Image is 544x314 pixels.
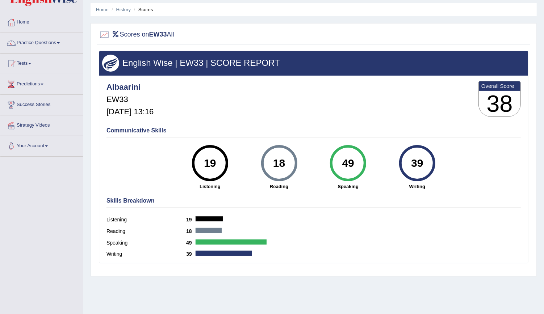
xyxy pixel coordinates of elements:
div: 49 [335,148,361,178]
a: Your Account [0,136,83,154]
b: 19 [186,217,196,222]
label: Speaking [106,239,186,247]
a: Predictions [0,74,83,92]
h2: Scores on All [99,29,174,40]
strong: Writing [386,183,448,190]
h4: Skills Breakdown [106,198,521,204]
a: History [116,7,131,12]
b: 39 [186,251,196,257]
div: 19 [197,148,223,178]
a: Tests [0,54,83,72]
div: 39 [404,148,430,178]
a: Strategy Videos [0,115,83,133]
a: Home [0,12,83,30]
label: Reading [106,228,186,235]
a: Practice Questions [0,33,83,51]
h5: [DATE] 13:16 [106,107,154,116]
a: Success Stories [0,95,83,113]
b: 49 [186,240,196,246]
h4: Albaarini [106,83,154,92]
b: EW33 [149,31,167,38]
strong: Speaking [317,183,379,190]
a: Home [96,7,109,12]
div: 18 [266,148,292,178]
h4: Communicative Skills [106,127,521,134]
li: Scores [132,6,153,13]
b: Overall Score [481,83,518,89]
label: Listening [106,216,186,224]
h3: 38 [479,91,520,117]
h3: English Wise | EW33 | SCORE REPORT [102,58,525,68]
img: wings.png [102,55,119,72]
strong: Listening [179,183,241,190]
label: Writing [106,250,186,258]
strong: Reading [248,183,310,190]
b: 18 [186,228,196,234]
h5: EW33 [106,95,154,104]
